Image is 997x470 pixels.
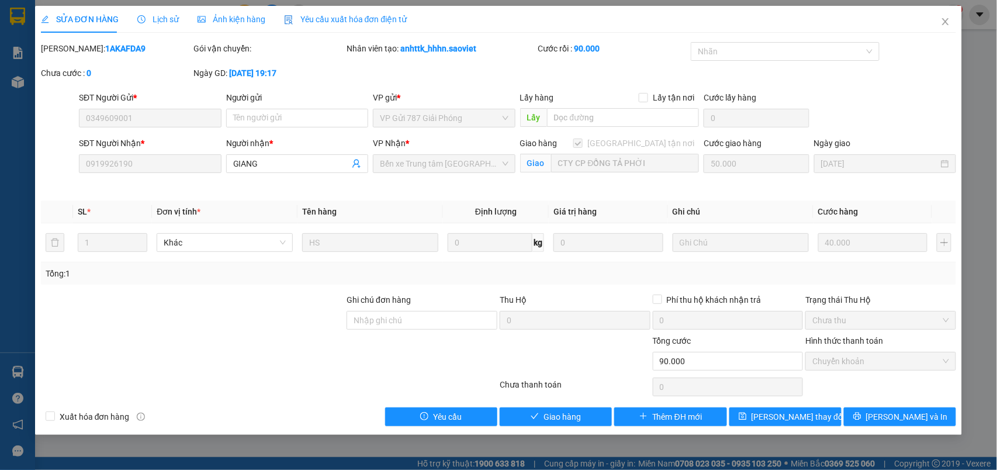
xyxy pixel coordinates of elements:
span: user-add [352,159,361,168]
input: Cước lấy hàng [704,109,809,127]
span: Lấy hàng [520,93,554,102]
div: Cước rồi : [538,42,688,55]
div: [PERSON_NAME]: [41,42,192,55]
span: exclamation-circle [420,412,428,421]
input: Ngày giao [821,157,939,170]
b: 1AKAFDA9 [105,44,146,53]
span: edit [41,15,49,23]
button: plusThêm ĐH mới [614,407,726,426]
span: printer [853,412,861,421]
b: 0 [86,68,91,78]
span: [PERSON_NAME] thay đổi [752,410,845,423]
div: SĐT Người Gửi [79,91,221,104]
div: Tổng: 1 [46,267,385,280]
span: Lấy [520,108,547,127]
span: Bến xe Trung tâm Lào Cai [380,155,508,172]
th: Ghi chú [668,201,813,223]
span: close [941,17,950,26]
input: Cước giao hàng [704,154,809,173]
div: Nhân viên tạo: [347,42,535,55]
span: Cước hàng [818,207,858,216]
b: [DATE] 19:17 [229,68,276,78]
label: Hình thức thanh toán [805,336,883,345]
b: 90.000 [574,44,600,53]
span: VP Gửi 787 Giải Phóng [380,109,508,127]
div: Chưa cước : [41,67,192,80]
button: delete [46,233,64,252]
span: Tổng cước [653,336,691,345]
span: SỬA ĐƠN HÀNG [41,15,119,24]
input: VD: Bàn, Ghế [302,233,438,252]
button: Close [929,6,962,39]
button: save[PERSON_NAME] thay đổi [729,407,842,426]
input: Ghi chú đơn hàng [347,311,497,330]
span: Lấy tận nơi [648,91,699,104]
span: Chưa thu [812,312,949,329]
span: VP Nhận [373,139,406,148]
span: check [531,412,539,421]
span: save [739,412,747,421]
label: Cước giao hàng [704,139,761,148]
button: printer[PERSON_NAME] và In [844,407,956,426]
span: Tên hàng [302,207,337,216]
span: [GEOGRAPHIC_DATA] tận nơi [583,137,699,150]
label: Ngày giao [814,139,851,148]
div: Chưa thanh toán [498,378,652,399]
span: Giao hàng [520,139,558,148]
span: plus [639,412,648,421]
span: Giá trị hàng [553,207,597,216]
span: Đơn vị tính [157,207,200,216]
span: Ảnh kiện hàng [198,15,265,24]
div: VP gửi [373,91,515,104]
span: [PERSON_NAME] và In [866,410,948,423]
span: Thu Hộ [500,295,527,305]
span: Định lượng [475,207,517,216]
div: Trạng thái Thu Hộ [805,293,956,306]
span: Phí thu hộ khách nhận trả [662,293,766,306]
div: Ngày GD: [193,67,344,80]
span: Yêu cầu xuất hóa đơn điện tử [284,15,407,24]
div: Gói vận chuyển: [193,42,344,55]
button: plus [937,233,951,252]
img: icon [284,15,293,25]
span: kg [532,233,544,252]
b: anhttk_hhhn.saoviet [400,44,476,53]
div: Người nhận [226,137,369,150]
input: 0 [818,233,928,252]
input: Giao tận nơi [551,154,699,172]
span: Khác [164,234,286,251]
span: Xuất hóa đơn hàng [55,410,134,423]
span: SL [78,207,87,216]
span: clock-circle [137,15,146,23]
input: Dọc đường [547,108,699,127]
div: Người gửi [226,91,369,104]
label: Cước lấy hàng [704,93,756,102]
span: info-circle [137,413,145,421]
span: Giao hàng [543,410,581,423]
button: exclamation-circleYêu cầu [385,407,497,426]
div: SĐT Người Nhận [79,137,221,150]
span: Thêm ĐH mới [652,410,702,423]
span: picture [198,15,206,23]
input: 0 [553,233,663,252]
span: Giao [520,154,551,172]
span: Yêu cầu [433,410,462,423]
label: Ghi chú đơn hàng [347,295,411,305]
button: checkGiao hàng [500,407,612,426]
span: Chuyển khoản [812,352,949,370]
input: Ghi Chú [673,233,809,252]
span: Lịch sử [137,15,179,24]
